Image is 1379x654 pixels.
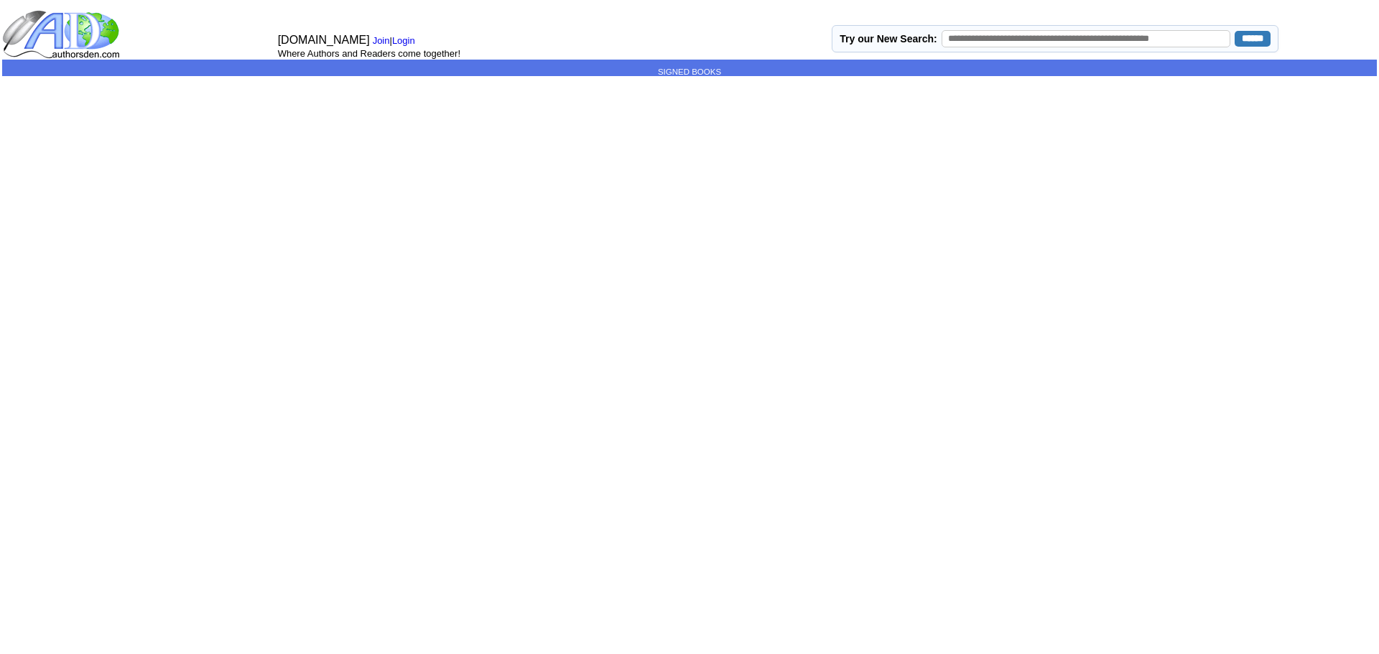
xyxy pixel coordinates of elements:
[2,9,123,60] img: logo_ad.gif
[658,67,721,76] a: SIGNED BOOKS
[278,48,460,59] font: Where Authors and Readers come together!
[373,35,390,46] a: Join
[840,33,937,45] label: Try our New Search:
[373,35,420,46] font: |
[392,35,415,46] a: Login
[278,34,370,46] font: [DOMAIN_NAME]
